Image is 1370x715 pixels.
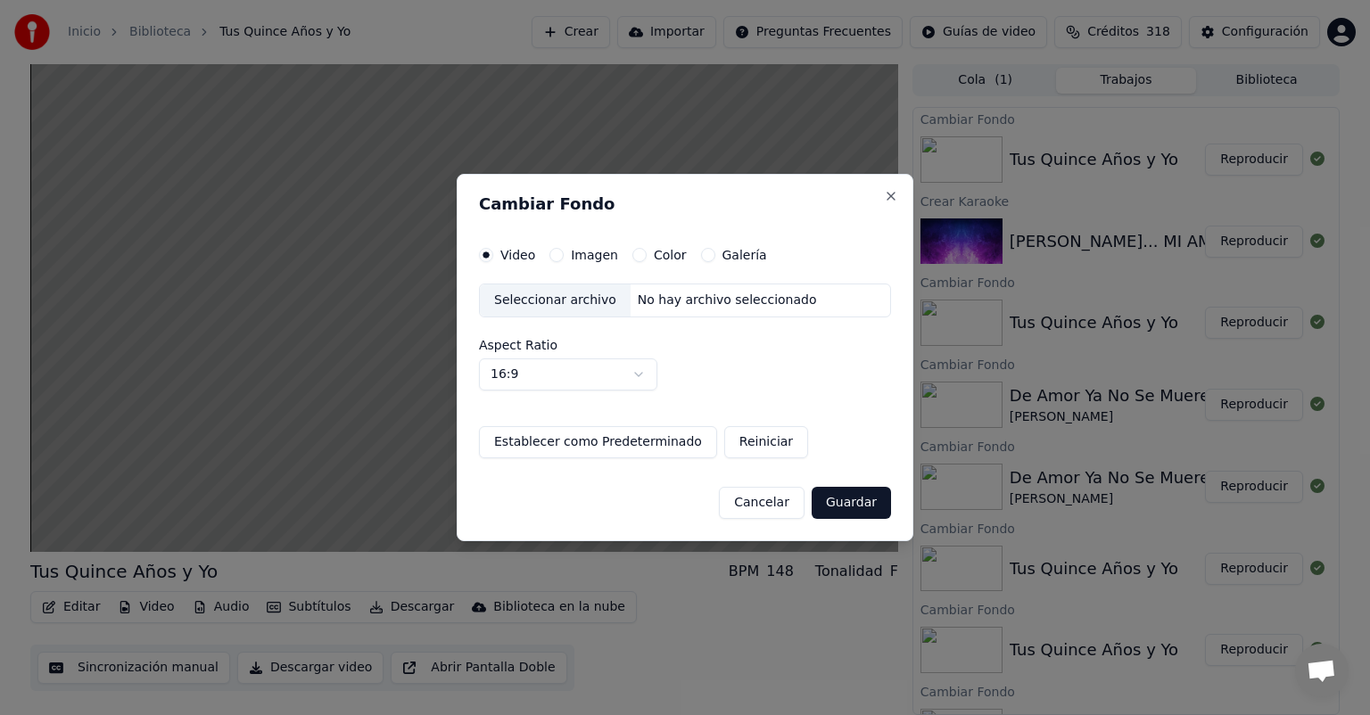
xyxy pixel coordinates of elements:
div: No hay archivo seleccionado [631,292,824,309]
button: Establecer como Predeterminado [479,426,717,458]
label: Video [500,249,535,261]
button: Cancelar [719,487,805,519]
button: Guardar [812,487,891,519]
label: Aspect Ratio [479,339,891,351]
button: Reiniciar [724,426,808,458]
label: Galería [722,249,767,261]
h2: Cambiar Fondo [479,196,891,212]
label: Imagen [571,249,618,261]
label: Color [654,249,687,261]
div: Seleccionar archivo [480,284,631,316]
